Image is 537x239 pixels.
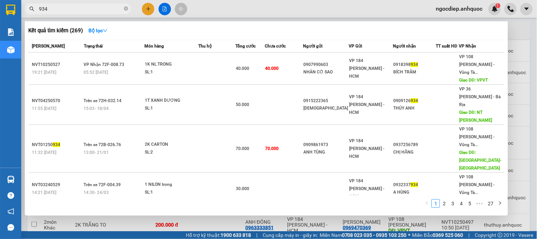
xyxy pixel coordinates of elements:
span: 14:30 - 24/03 [84,190,109,195]
span: 934 [411,62,418,67]
span: question-circle [7,192,14,199]
span: VP 184 [PERSON_NAME] - HCM [349,58,385,79]
span: Người gửi [303,44,322,49]
span: 15:03 - 18/04 [84,106,109,111]
span: Người nhận [393,44,416,49]
div: SL: 1 [145,105,198,112]
span: VP 108 [PERSON_NAME] - Vũng Tà... [459,127,495,147]
div: 0909861973 [303,141,349,149]
span: Trên xe 72F-004.39 [84,182,121,187]
li: 1 [432,199,440,208]
a: 27 [486,200,496,207]
span: 13:00 - 21/01 [84,150,109,155]
li: Next 5 Pages [474,199,485,208]
span: Trên xe 72B-026.76 [84,142,121,147]
span: notification [7,208,14,215]
a: 1 [432,200,440,207]
span: Giao DĐ: VPVT [459,78,488,83]
span: down [103,28,108,33]
span: message [7,224,14,231]
li: 4 [457,199,465,208]
div: 1K NL TRONG [145,61,198,68]
a: 5 [466,200,474,207]
div: [DEMOGRAPHIC_DATA] [303,105,349,112]
img: warehouse-icon [7,176,15,183]
a: 2 [440,200,448,207]
div: THÚY ANH [393,105,435,112]
span: 70.000 [265,146,279,151]
span: left [425,201,429,205]
span: 934 [53,142,60,147]
span: 934 [411,98,418,103]
span: 70.000 [236,146,250,151]
input: Tìm tên, số ĐT hoặc mã đơn [39,5,122,13]
span: 40.000 [265,66,279,71]
span: VP 184 [PERSON_NAME] - HCM [349,138,385,159]
div: 0932337 [393,181,435,189]
span: TT xuất HĐ [436,44,458,49]
span: VP 36 [PERSON_NAME] - Bà Rịa [459,87,501,107]
div: 0937256789 [393,141,435,149]
span: Món hàng [144,44,164,49]
div: 1T XANH DƯƠNG [145,97,198,105]
span: 50.000 [236,102,250,107]
span: Thu hộ [198,44,212,49]
li: Previous Page [423,199,432,208]
span: [PERSON_NAME] [32,44,65,49]
div: ANH TÙNG [303,149,349,156]
img: warehouse-icon [7,46,15,54]
div: SL: 1 [145,68,198,76]
span: close-circle [124,6,128,11]
span: Trạng thái [84,44,103,49]
li: 3 [449,199,457,208]
span: Giao DĐ: NT [PERSON_NAME] [459,110,492,123]
span: VP 184 [PERSON_NAME] - HCM [349,178,385,199]
span: VP 108 [PERSON_NAME] - Vũng Tà... [459,174,495,195]
span: ••• [474,199,485,208]
span: VP 184 [PERSON_NAME] - HCM [349,94,385,115]
div: CHỊ HẰNG [393,149,435,156]
div: 0907990603 [303,61,349,68]
span: right [498,201,502,205]
span: VP 108 [PERSON_NAME] - Vũng Tà... [459,54,495,75]
li: 27 [485,199,496,208]
li: Next Page [496,199,504,208]
span: close-circle [124,6,128,12]
img: logo-vxr [6,5,15,15]
span: VP Nhận 72F-008.73 [84,62,125,67]
a: 4 [457,200,465,207]
img: solution-icon [7,28,15,36]
span: 11:55 [DATE] [32,106,56,111]
div: SL: 1 [145,189,198,196]
span: 40.000 [236,66,250,71]
div: 0915222365 [303,97,349,105]
button: left [423,199,432,208]
span: VP Gửi [349,44,362,49]
h3: Kết quả tìm kiếm ( 269 ) [28,27,83,34]
strong: Bộ lọc [88,28,108,33]
span: 11:32 [DATE] [32,150,56,155]
div: NVT01250 [32,141,82,149]
span: 934 [411,182,418,187]
span: VP Nhận [459,44,476,49]
span: Trên xe 72H-032.14 [84,98,122,103]
span: Tổng cước [236,44,256,49]
span: search [29,6,34,11]
button: Bộ lọcdown [83,25,113,36]
div: NVT03240529 [32,181,82,189]
div: 0918398 [393,61,435,68]
div: SL: 2 [145,149,198,156]
span: 19:21 [DATE] [32,70,56,75]
li: 5 [465,199,474,208]
div: NVT04250570 [32,97,82,105]
div: 0909126 [393,97,435,105]
div: BÍCH TRÂM [393,68,435,76]
div: NHÀN CỜ SAO [303,68,349,76]
li: 2 [440,199,449,208]
a: 3 [449,200,457,207]
span: 30.000 [236,186,250,191]
div: NVT10250527 [32,61,82,68]
span: Giao DĐ: [GEOGRAPHIC_DATA]-[GEOGRAPHIC_DATA] [459,150,502,171]
div: 1 NILON trong [145,181,198,189]
div: A HÙNG [393,189,435,196]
